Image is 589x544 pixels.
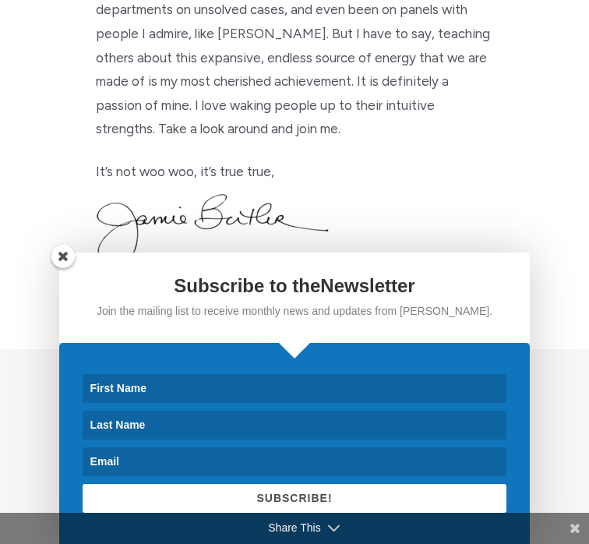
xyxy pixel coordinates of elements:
[83,302,507,320] p: Join the mailing list to receive monthly news and updates from [PERSON_NAME].
[83,374,507,403] input: First Name
[83,276,507,296] h2: Subscribe to theNewsletter
[83,447,507,476] input: Email
[256,492,332,504] span: SUBSCRIBE!
[83,411,507,440] input: Last Name
[83,484,507,513] button: SUBSCRIBE!
[96,160,493,184] p: It’s not woo woo, it’s true true,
